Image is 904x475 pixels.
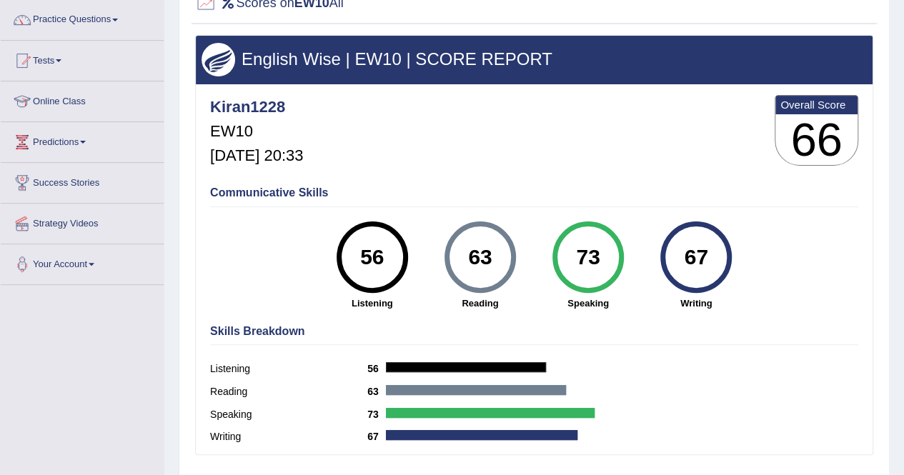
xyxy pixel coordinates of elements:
h4: Skills Breakdown [210,325,858,338]
b: 67 [367,431,386,442]
b: 73 [367,409,386,420]
strong: Speaking [541,296,635,310]
strong: Listening [325,296,419,310]
a: Your Account [1,244,164,280]
a: Online Class [1,81,164,117]
b: 63 [367,386,386,397]
a: Tests [1,41,164,76]
b: 56 [367,363,386,374]
div: 73 [562,227,614,287]
h3: 66 [775,114,858,166]
label: Listening [210,361,367,376]
a: Predictions [1,122,164,158]
h5: EW10 [210,123,303,140]
h5: [DATE] 20:33 [210,147,303,164]
strong: Reading [433,296,527,310]
a: Success Stories [1,163,164,199]
div: 63 [454,227,506,287]
b: Overall Score [780,99,853,111]
div: 56 [346,227,398,287]
h4: Communicative Skills [210,186,858,199]
img: wings.png [202,43,235,76]
div: 67 [670,227,722,287]
h3: English Wise | EW10 | SCORE REPORT [202,50,867,69]
a: Strategy Videos [1,204,164,239]
label: Reading [210,384,367,399]
label: Speaking [210,407,367,422]
label: Writing [210,429,367,444]
h4: Kiran1228 [210,99,303,116]
strong: Writing [650,296,743,310]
